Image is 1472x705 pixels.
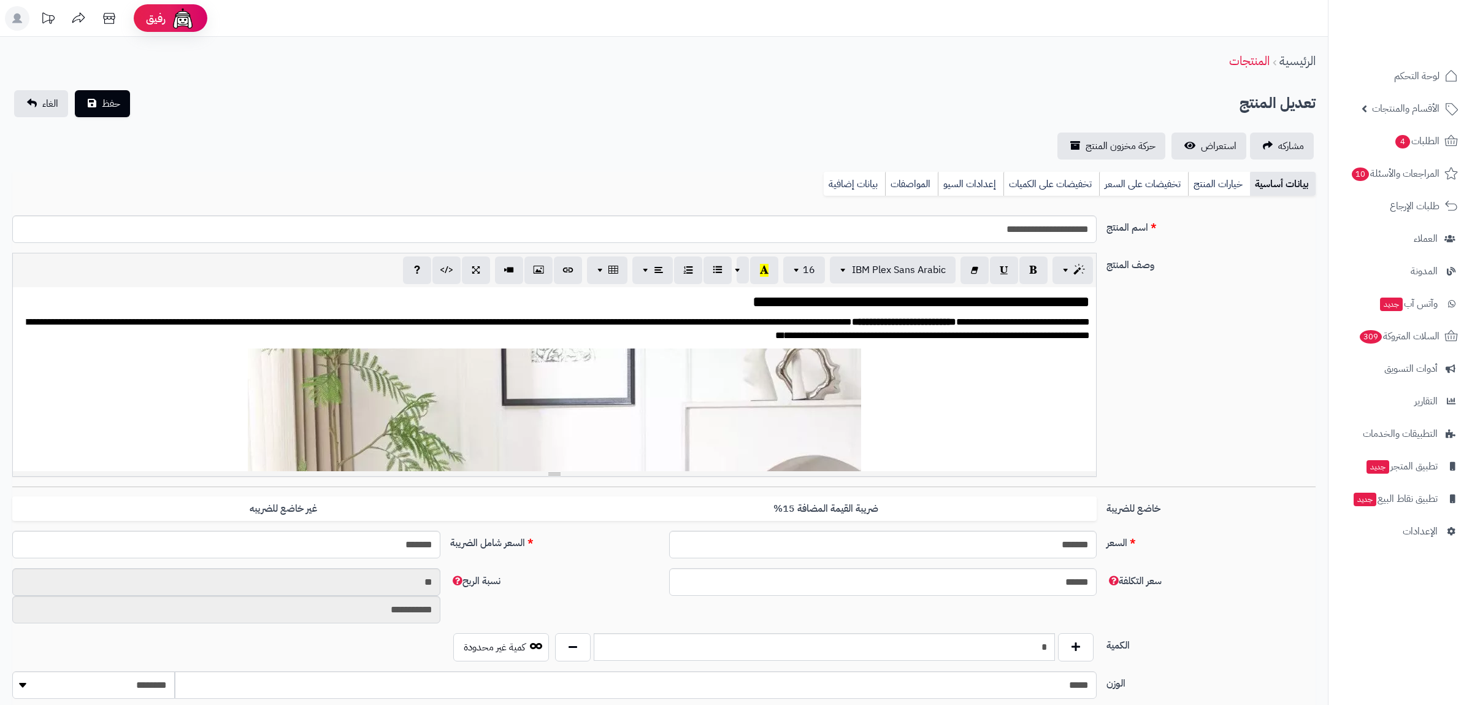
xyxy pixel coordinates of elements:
[1102,633,1321,653] label: الكمية
[1354,493,1376,506] span: جديد
[852,263,946,277] span: IBM Plex Sans Arabic
[1057,133,1165,160] a: حركة مخزون المنتج
[1394,67,1439,85] span: لوحة التحكم
[1365,458,1438,475] span: تطبيق المتجر
[1201,139,1236,153] span: استعراض
[1336,354,1465,383] a: أدوات التسويق
[783,256,825,283] button: 16
[1380,298,1403,311] span: جديد
[885,172,938,196] a: المواصفات
[1379,295,1438,312] span: وآتس آب
[1384,360,1438,377] span: أدوات التسويق
[1411,263,1438,280] span: المدونة
[1352,168,1369,181] span: 10
[830,256,956,283] button: IBM Plex Sans Arabic
[42,96,58,111] span: الغاء
[1394,133,1439,150] span: الطلبات
[1403,523,1438,540] span: الإعدادات
[75,90,130,117] button: حفظ
[824,172,885,196] a: بيانات إضافية
[1102,496,1321,516] label: خاضع للضريبة
[1102,671,1321,691] label: الوزن
[1336,419,1465,449] a: التطبيقات والخدمات
[1336,61,1465,91] a: لوحة التحكم
[1099,172,1188,196] a: تخفيضات على السعر
[1336,159,1465,188] a: المراجعات والأسئلة10
[1336,517,1465,546] a: الإعدادات
[33,6,63,34] a: تحديثات المنصة
[171,6,195,31] img: ai-face.png
[1279,52,1316,70] a: الرئيسية
[1367,460,1389,474] span: جديد
[102,96,120,111] span: حفظ
[1229,52,1270,70] a: المنتجات
[1106,574,1162,588] span: سعر التكلفة
[1336,256,1465,286] a: المدونة
[1336,387,1465,416] a: التقارير
[1336,224,1465,253] a: العملاء
[554,496,1097,522] label: ضريبة القيمة المضافة 15%
[1336,191,1465,221] a: طلبات الإرجاع
[1360,330,1382,344] span: 309
[1352,490,1438,507] span: تطبيق نقاط البيع
[1171,133,1246,160] a: استعراض
[1188,172,1250,196] a: خيارات المنتج
[1336,289,1465,318] a: وآتس آبجديد
[1390,198,1439,215] span: طلبات الإرجاع
[146,11,166,26] span: رفيق
[1372,100,1439,117] span: الأقسام والمنتجات
[1351,165,1439,182] span: المراجعات والأسئلة
[1336,452,1465,481] a: تطبيق المتجرجديد
[445,531,664,550] label: السعر شامل الضريبة
[1278,139,1304,153] span: مشاركه
[450,574,500,588] span: نسبة الربح
[12,496,554,522] label: غير خاضع للضريبه
[14,90,68,117] a: الغاء
[1102,531,1321,550] label: السعر
[938,172,1003,196] a: إعدادات السيو
[1336,126,1465,156] a: الطلبات4
[1003,172,1099,196] a: تخفيضات على الكميات
[1250,172,1316,196] a: بيانات أساسية
[1102,253,1321,272] label: وصف المنتج
[1336,322,1465,351] a: السلات المتروكة309
[803,263,815,277] span: 16
[1250,133,1314,160] a: مشاركه
[1414,393,1438,410] span: التقارير
[1336,484,1465,514] a: تطبيق نقاط البيعجديد
[1363,425,1438,442] span: التطبيقات والخدمات
[1086,139,1156,153] span: حركة مخزون المنتج
[1102,215,1321,235] label: اسم المنتج
[1395,135,1410,148] span: 4
[1414,230,1438,247] span: العملاء
[1240,91,1316,116] h2: تعديل المنتج
[1359,328,1439,345] span: السلات المتروكة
